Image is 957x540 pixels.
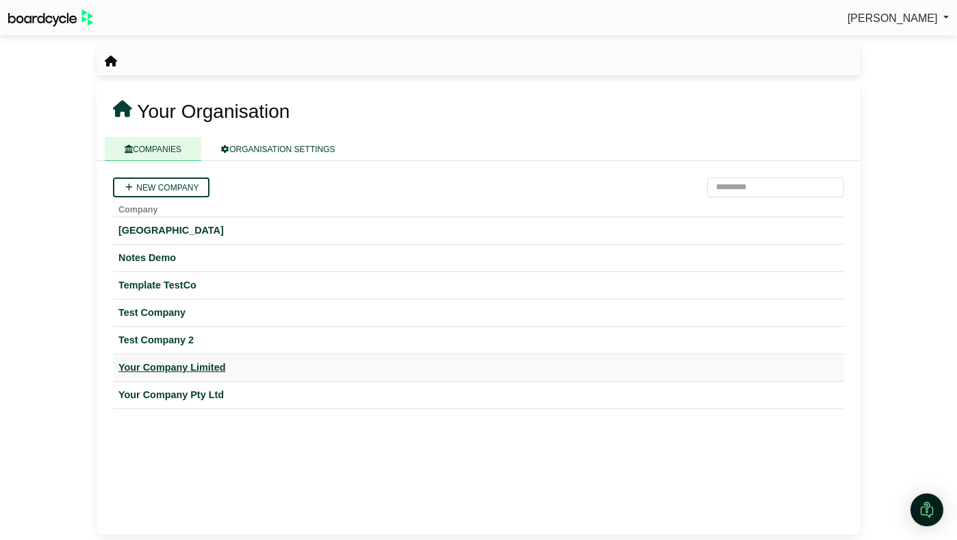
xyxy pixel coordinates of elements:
a: New company [113,177,209,197]
th: Company [113,197,844,217]
a: ORGANISATION SETTINGS [201,137,355,161]
nav: breadcrumb [105,53,117,71]
div: Open Intercom Messenger [910,493,943,526]
a: [PERSON_NAME] [847,10,949,27]
a: Your Company Pty Ltd [118,387,839,403]
a: Template TestCo [118,278,839,293]
img: BoardcycleBlackGreen-aaafeed430059cb809a45853b8cf6d952af9d84e6e89e1f1685b34bfd5cb7d64.svg [8,10,93,27]
a: Test Company [118,305,839,321]
span: Your Organisation [137,101,290,122]
span: [PERSON_NAME] [847,12,938,24]
a: [GEOGRAPHIC_DATA] [118,223,839,238]
a: Your Company Limited [118,360,839,376]
a: Notes Demo [118,250,839,266]
a: COMPANIES [105,137,201,161]
a: Test Company 2 [118,332,839,348]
